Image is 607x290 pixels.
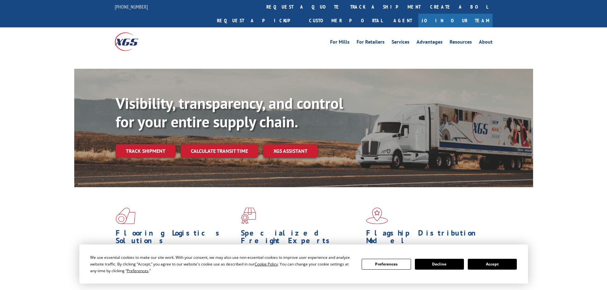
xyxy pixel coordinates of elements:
[241,208,256,224] img: xgs-icon-focused-on-flooring-red
[392,39,409,46] a: Services
[116,144,176,158] a: Track shipment
[116,93,343,131] b: Visibility, transparency, and control for your entire supply chain.
[90,254,354,274] div: We use essential cookies to make our site work. With your consent, we may also use non-essential ...
[357,39,385,46] a: For Retailers
[116,208,135,224] img: xgs-icon-total-supply-chain-intelligence-red
[181,144,258,158] a: Calculate transit time
[468,259,517,270] button: Accept
[366,208,388,224] img: xgs-icon-flagship-distribution-model-red
[263,144,318,158] a: XGS ASSISTANT
[387,14,418,27] a: Agent
[362,259,411,270] button: Preferences
[304,14,387,27] a: Customer Portal
[450,39,472,46] a: Resources
[415,259,464,270] button: Decline
[416,39,443,46] a: Advantages
[241,229,361,248] h1: Specialized Freight Experts
[79,244,528,284] div: Cookie Consent Prompt
[255,261,278,267] span: Cookie Policy
[212,14,304,27] a: Request a pickup
[115,4,148,10] a: [PHONE_NUMBER]
[479,39,493,46] a: About
[116,229,236,248] h1: Flooring Logistics Solutions
[330,39,350,46] a: For Mills
[127,268,148,273] span: Preferences
[366,229,487,248] h1: Flagship Distribution Model
[418,14,493,27] a: Join Our Team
